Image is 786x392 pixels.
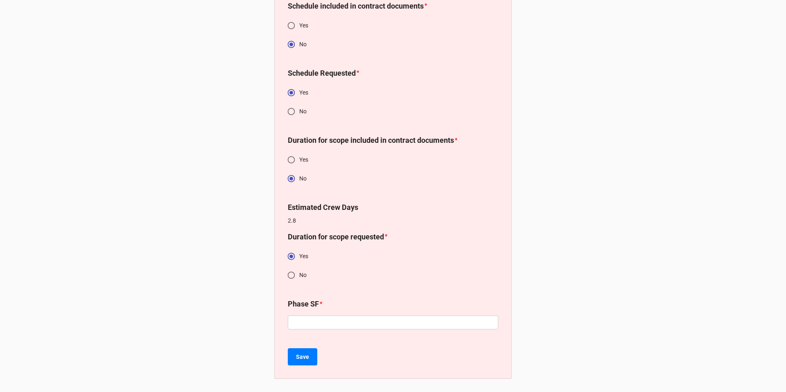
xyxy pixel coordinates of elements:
[299,107,307,116] span: No
[288,135,454,146] label: Duration for scope included in contract documents
[299,88,308,97] span: Yes
[288,231,384,243] label: Duration for scope requested
[288,298,319,310] label: Phase SF
[288,0,424,12] label: Schedule included in contract documents
[288,216,498,225] p: 2.8
[299,40,307,49] span: No
[299,174,307,183] span: No
[288,348,317,365] button: Save
[296,353,309,361] b: Save
[299,21,308,30] span: Yes
[288,68,356,79] label: Schedule Requested
[299,155,308,164] span: Yes
[299,271,307,279] span: No
[299,252,308,261] span: Yes
[288,203,358,212] b: Estimated Crew Days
